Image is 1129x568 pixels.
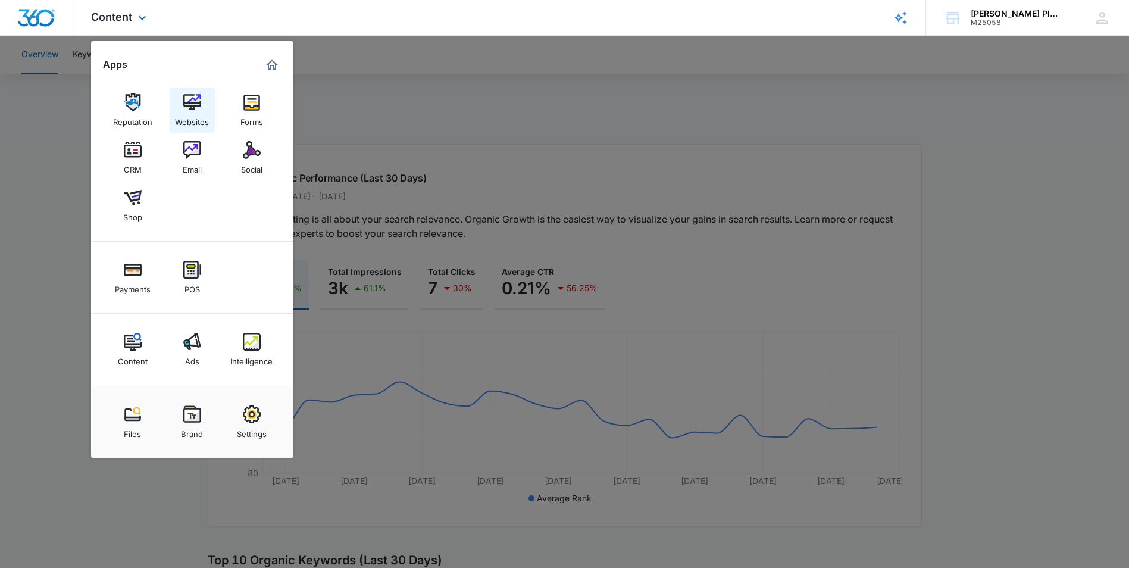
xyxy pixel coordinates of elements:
[229,400,274,445] a: Settings
[183,159,202,174] div: Email
[181,423,203,439] div: Brand
[110,327,155,372] a: Content
[971,18,1058,27] div: account id
[170,327,215,372] a: Ads
[118,351,148,366] div: Content
[170,400,215,445] a: Brand
[170,135,215,180] a: Email
[971,9,1058,18] div: account name
[229,88,274,133] a: Forms
[184,279,200,294] div: POS
[110,88,155,133] a: Reputation
[91,11,132,23] span: Content
[229,135,274,180] a: Social
[103,59,127,70] h2: Apps
[240,111,263,127] div: Forms
[185,351,199,366] div: Ads
[170,88,215,133] a: Websites
[170,255,215,300] a: POS
[241,159,262,174] div: Social
[115,279,151,294] div: Payments
[110,183,155,228] a: Shop
[113,111,152,127] div: Reputation
[110,400,155,445] a: Files
[230,351,273,366] div: Intelligence
[229,327,274,372] a: Intelligence
[110,255,155,300] a: Payments
[175,111,209,127] div: Websites
[237,423,267,439] div: Settings
[124,159,142,174] div: CRM
[262,55,282,74] a: Marketing 360® Dashboard
[123,207,142,222] div: Shop
[124,423,141,439] div: Files
[110,135,155,180] a: CRM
